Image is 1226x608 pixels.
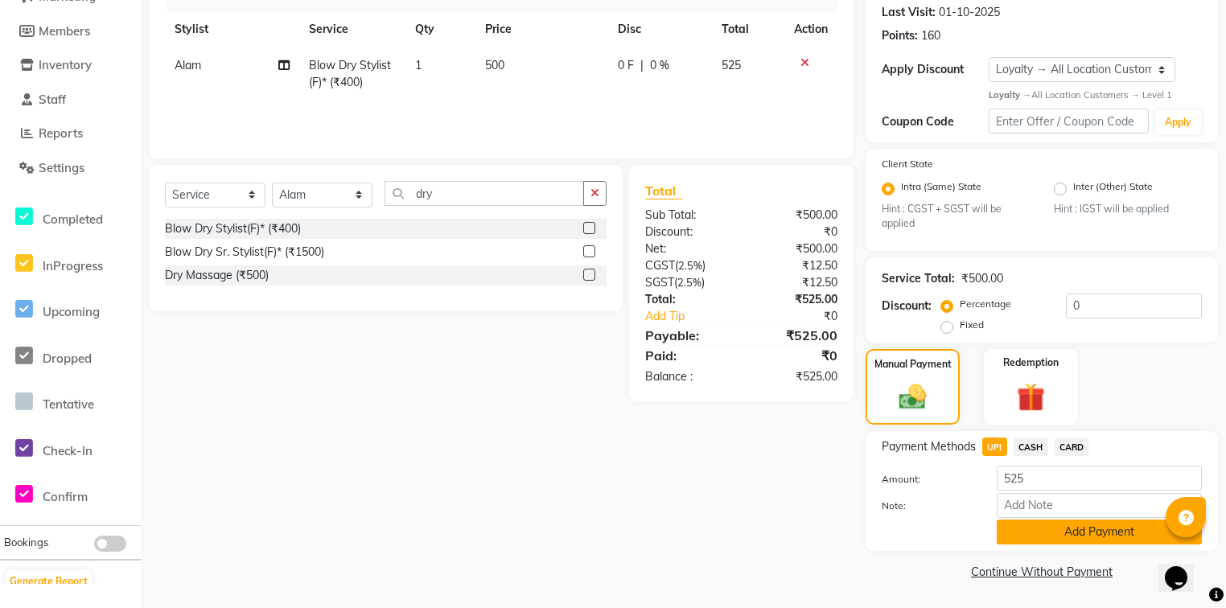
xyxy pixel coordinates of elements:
[961,270,1003,287] div: ₹500.00
[741,240,850,257] div: ₹500.00
[870,499,985,513] label: Note:
[39,92,66,107] span: Staff
[4,23,137,41] a: Members
[309,58,391,89] span: Blow Dry Stylist(F)* (₹400)
[39,23,90,39] span: Members
[1073,179,1153,199] label: Inter (Other) State
[43,489,88,504] span: Confirm
[997,520,1202,544] button: Add Payment
[165,244,324,261] div: Blow Dry Sr. Stylist(F)* (₹1500)
[882,4,936,21] div: Last Visit:
[882,298,932,314] div: Discount:
[921,27,940,44] div: 160
[678,259,702,272] span: 2.5%
[43,258,103,273] span: InProgress
[633,207,742,224] div: Sub Total:
[165,11,299,47] th: Stylist
[645,183,682,199] span: Total
[633,257,742,274] div: ( )
[1158,544,1210,592] iframe: chat widget
[475,11,608,47] th: Price
[741,207,850,224] div: ₹500.00
[4,91,137,109] a: Staff
[741,346,850,365] div: ₹0
[882,61,989,78] div: Apply Discount
[997,466,1202,491] input: Amount
[645,258,675,273] span: CGST
[633,308,759,325] a: Add Tip
[712,11,784,47] th: Total
[633,274,742,291] div: ( )
[870,472,985,487] label: Amount:
[891,381,935,413] img: _cash.svg
[633,326,742,345] div: Payable:
[405,11,475,47] th: Qty
[43,396,94,412] span: Tentative
[39,160,84,175] span: Settings
[4,159,137,178] a: Settings
[633,368,742,385] div: Balance :
[485,58,504,72] span: 500
[882,202,1030,232] small: Hint : CGST + SGST will be applied
[385,181,584,206] input: Search or Scan
[1055,438,1089,456] span: CARD
[741,224,850,240] div: ₹0
[640,57,644,74] span: |
[741,368,850,385] div: ₹525.00
[165,267,269,284] div: Dry Massage (₹500)
[989,109,1149,134] input: Enter Offer / Coupon Code
[43,443,93,458] span: Check-In
[960,297,1011,311] label: Percentage
[882,27,918,44] div: Points:
[901,179,981,199] label: Intra (Same) State
[175,58,201,72] span: Alam
[608,11,712,47] th: Disc
[1003,355,1059,370] label: Redemption
[4,536,48,548] span: Bookings
[960,318,984,332] label: Fixed
[869,564,1215,581] a: Continue Without Payment
[982,438,1007,456] span: UPI
[741,274,850,291] div: ₹12.50
[741,326,850,345] div: ₹525.00
[1014,438,1048,456] span: CASH
[874,357,952,372] label: Manual Payment
[39,57,92,72] span: Inventory
[1008,380,1055,415] img: _gift.svg
[997,493,1202,518] input: Add Note
[722,58,741,72] span: 525
[633,224,742,240] div: Discount:
[882,270,955,287] div: Service Total:
[43,304,100,319] span: Upcoming
[43,351,92,366] span: Dropped
[415,58,422,72] span: 1
[4,125,137,143] a: Reports
[6,570,92,593] button: Generate Report
[645,275,674,290] span: SGST
[882,113,989,130] div: Coupon Code
[1054,202,1202,216] small: Hint : IGST will be applied
[650,57,669,74] span: 0 %
[633,291,742,308] div: Total:
[741,257,850,274] div: ₹12.50
[741,291,850,308] div: ₹525.00
[759,308,850,325] div: ₹0
[633,346,742,365] div: Paid:
[39,125,83,141] span: Reports
[43,212,103,227] span: Completed
[882,438,976,455] span: Payment Methods
[165,220,301,237] div: Blow Dry Stylist(F)* (₹400)
[784,11,837,47] th: Action
[989,88,1202,102] div: All Location Customers → Level 1
[633,240,742,257] div: Net:
[677,276,701,289] span: 2.5%
[299,11,405,47] th: Service
[1155,110,1201,134] button: Apply
[939,4,1000,21] div: 01-10-2025
[618,57,634,74] span: 0 F
[989,89,1031,101] strong: Loyalty →
[882,157,933,171] label: Client State
[4,56,137,75] a: Inventory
